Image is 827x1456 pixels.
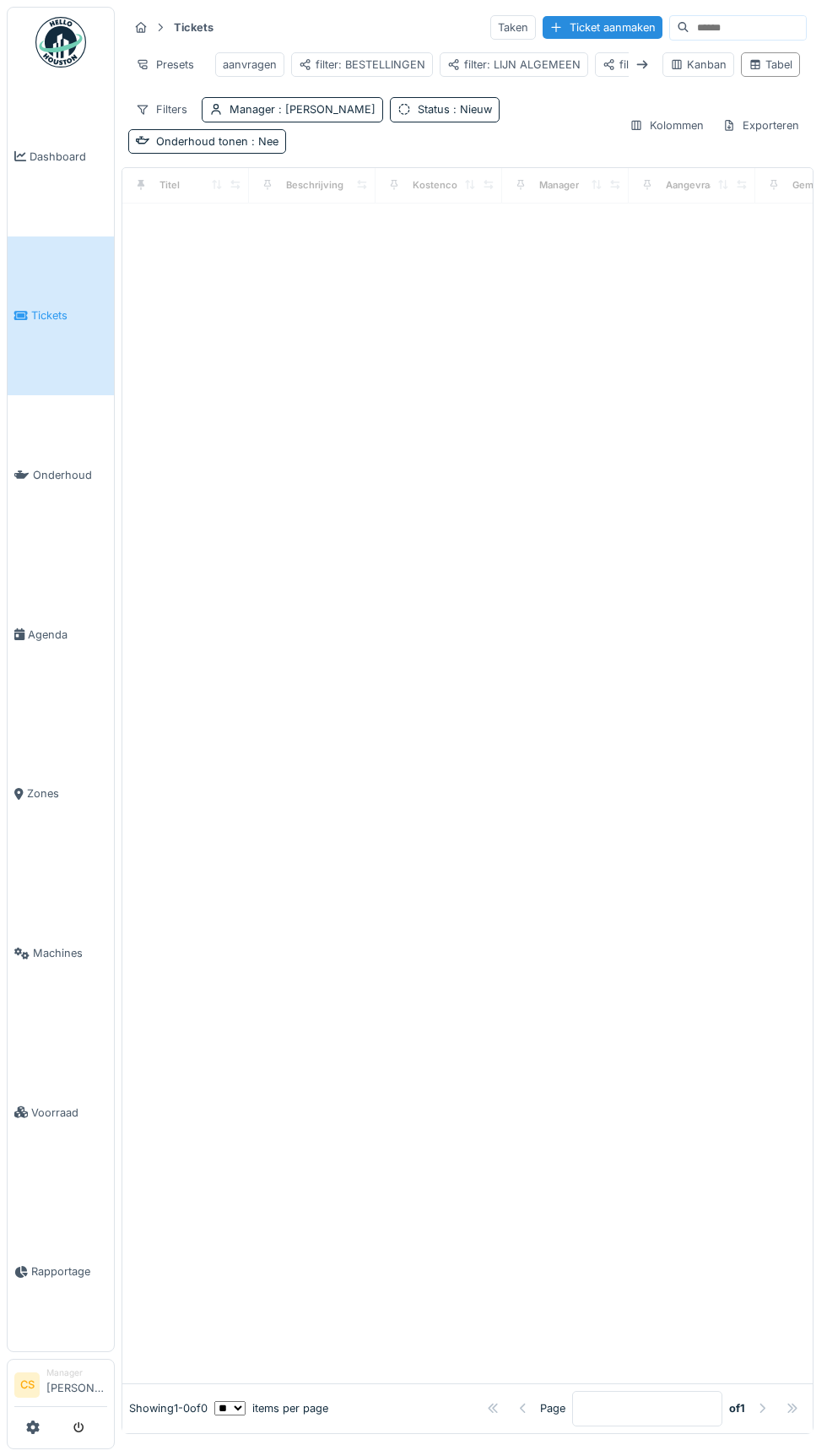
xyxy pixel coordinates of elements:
a: CS Manager[PERSON_NAME] [14,1366,107,1407]
div: Manager [539,178,579,193]
a: Agenda [8,555,114,714]
a: Tickets [8,236,114,396]
div: Kanban [670,57,727,73]
a: Machines [8,873,114,1033]
li: [PERSON_NAME] [46,1366,107,1403]
span: Dashboard [30,149,107,165]
div: Showing 1 - 0 of 0 [129,1400,208,1416]
div: Presets [128,52,202,77]
span: Zones [27,785,107,801]
div: Manager [230,101,376,117]
span: : Nieuw [450,103,492,116]
span: Machines [33,945,107,961]
a: Rapportage [8,1193,114,1352]
span: Voorraad [31,1105,107,1121]
div: Status [418,101,492,117]
div: Tabel [749,57,792,73]
img: Badge_color-CXgf-gQk.svg [35,17,86,68]
a: Onderhoud [8,395,114,555]
div: Page [540,1400,565,1416]
span: Rapportage [31,1263,107,1279]
span: Tickets [31,307,107,323]
div: Filters [128,97,195,122]
div: Onderhoud tonen [156,133,278,149]
strong: Tickets [167,19,220,35]
div: aanvragen [223,57,277,73]
div: Aangevraagd door [666,178,750,193]
div: filter: BESTELLINGEN [299,57,425,73]
div: Ticket aanmaken [543,16,662,39]
div: Manager [46,1366,107,1379]
span: : [PERSON_NAME] [275,103,376,116]
div: Kolommen [622,113,711,138]
div: filter: LIJN ALGEMEEN [447,57,581,73]
div: filter: OPEN DAY TICKETS [603,57,753,73]
span: Onderhoud [33,467,107,483]
li: CS [14,1372,40,1398]
span: : Nee [248,135,278,148]
div: Titel [159,178,180,193]
div: Kostencode [413,178,469,193]
a: Zones [8,714,114,874]
span: Agenda [28,627,107,643]
a: Voorraad [8,1033,114,1193]
div: Exporteren [715,113,807,138]
div: items per page [214,1400,328,1416]
div: Taken [490,15,536,40]
a: Dashboard [8,77,114,236]
div: Beschrijving [286,178,343,193]
strong: of 1 [729,1400,745,1416]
